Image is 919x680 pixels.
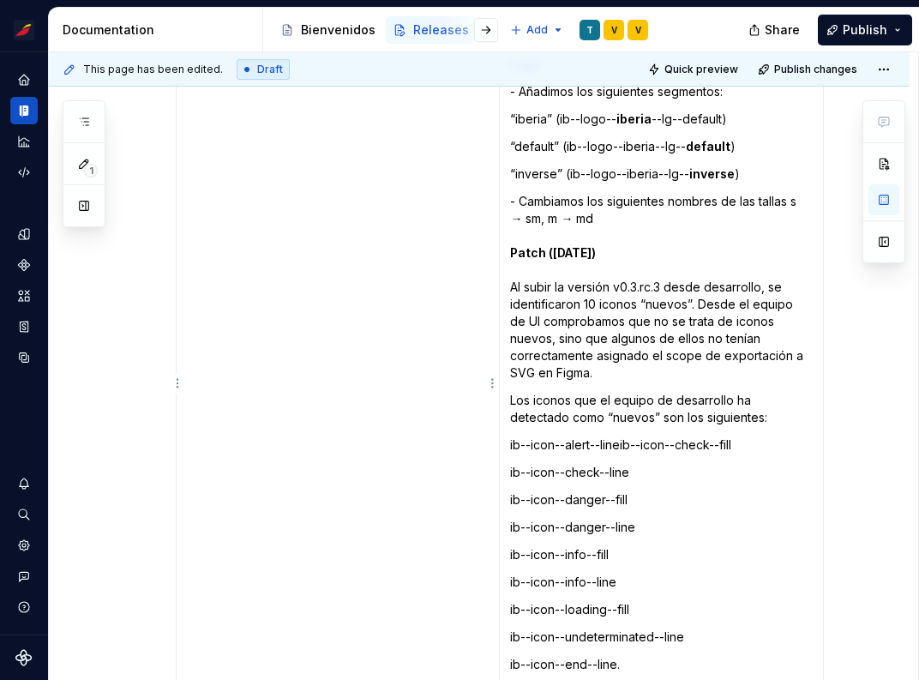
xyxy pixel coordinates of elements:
button: Contact support [10,563,38,590]
a: Data sources [10,344,38,371]
p: ib--icon--info--line [510,574,813,591]
span: Add [526,23,548,37]
button: Quick preview [643,57,746,81]
a: Assets [10,282,38,310]
p: ib--icon--loading--fill [510,601,813,618]
button: Share [740,15,811,45]
a: Analytics [10,128,38,155]
p: ib--icon--danger--line [510,519,813,536]
a: Components [10,251,38,279]
div: V [635,23,641,37]
span: This page has been edited. [83,63,223,76]
span: Draft [257,63,283,76]
p: - Añadimos los siguientes segmentos: [510,83,813,100]
strong: iberia [616,111,652,126]
p: ib--icon--undeterminated--line [510,629,813,646]
div: Releases [413,21,469,39]
strong: inverse [689,166,735,181]
p: Los iconos que el equipo de desarrollo ha detectado como “nuevos” son los siguientes: [510,392,813,426]
div: T [586,23,593,37]
button: Add [505,18,569,42]
a: Releases [386,16,476,44]
button: Notifications [10,470,38,497]
a: Documentation [10,97,38,124]
p: ib--icon--info--fill [510,546,813,563]
span: Share [765,21,800,39]
div: Documentation [63,21,255,39]
div: V [611,23,617,37]
span: Publish [843,21,887,39]
span: 1 [84,164,98,178]
a: Code automation [10,159,38,186]
strong: Patch ([DATE]) [510,245,596,260]
a: Bienvenidos [273,16,382,44]
a: Home [10,66,38,93]
svg: Supernova Logo [15,649,33,666]
p: - Cambiamos los siguientes nombres de las tallas s → sm, m → md Al subir la versión v0.3.rc.3 des... [510,193,813,382]
button: Search ⌘K [10,501,38,528]
div: Page tree [273,13,502,47]
p: ib--icon--end--line. [510,656,813,673]
a: Settings [10,532,38,559]
span: Publish changes [774,63,857,76]
div: Bienvenidos [301,21,375,39]
a: Design tokens [10,220,38,248]
span: Quick preview [664,63,738,76]
p: “default” (ib--logo--iberia--lg-- ) [510,138,813,155]
p: ib--icon--alert--lineib--icon--check--fill [510,436,813,454]
p: “iberia” (ib--logo-- --lg--default) [510,111,813,128]
p: ib--icon--danger--fill [510,491,813,508]
img: 55604660-494d-44a9-beb2-692398e9940a.png [14,20,34,40]
p: ib--icon--check--line [510,464,813,481]
a: Storybook stories [10,313,38,340]
button: Publish [818,15,912,45]
button: Publish changes [753,57,865,81]
strong: default [686,139,730,153]
p: “inverse” (ib--logo--iberia--lg-- ) [510,165,813,183]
